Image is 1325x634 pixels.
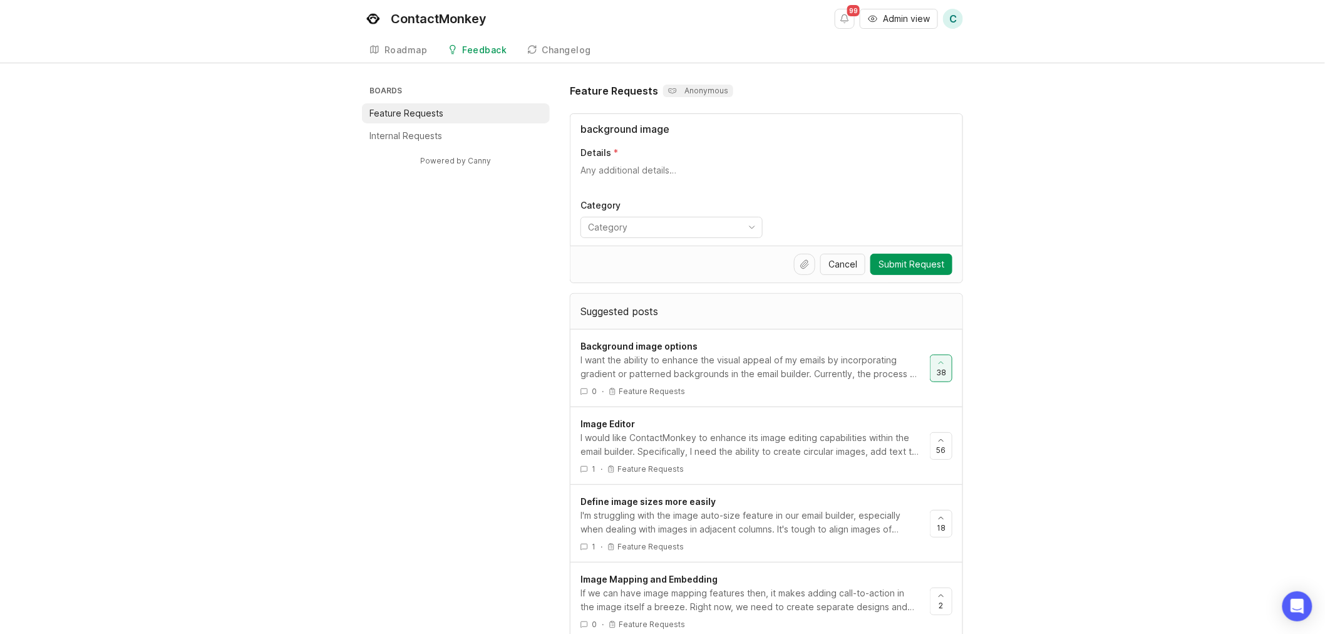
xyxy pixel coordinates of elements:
[879,258,944,271] span: Submit Request
[580,509,920,536] div: I'm struggling with the image auto-size feature in our email builder, especially when dealing wit...
[943,9,963,29] button: C
[617,542,684,552] p: Feature Requests
[384,46,428,55] div: Roadmap
[619,620,685,630] p: Feature Requests
[580,574,718,585] span: Image Mapping and Embedding
[580,147,611,159] p: Details
[419,153,493,168] a: Powered by Canny
[617,464,684,474] p: Feature Requests
[391,13,487,25] div: ContactMonkey
[580,122,952,137] input: Title
[930,432,952,460] button: 56
[930,588,952,615] button: 2
[592,619,597,630] span: 0
[936,367,946,378] span: 38
[602,386,604,397] div: ·
[602,619,604,630] div: ·
[592,386,597,397] span: 0
[820,254,865,275] button: Cancel
[937,445,946,455] span: 56
[949,11,957,26] span: C
[930,510,952,538] button: 18
[580,496,716,507] span: Define image sizes more easily
[580,341,698,351] span: Background image options
[369,107,443,120] p: Feature Requests
[835,9,855,29] button: Notifications
[463,46,507,55] div: Feedback
[930,355,952,382] button: 38
[870,254,952,275] button: Submit Request
[580,431,920,459] div: I would like ContactMonkey to enhance its image editing capabilities within the email builder. Sp...
[580,217,763,238] div: toggle menu
[828,258,857,271] span: Cancel
[367,83,550,101] h3: Boards
[580,199,763,212] p: Category
[570,294,962,329] div: Suggested posts
[580,164,952,189] textarea: Details
[1282,591,1312,621] div: Open Intercom Messenger
[369,130,442,142] p: Internal Requests
[939,600,944,611] span: 2
[580,417,930,474] a: Image EditorI would like ContactMonkey to enhance its image editing capabilities within the email...
[440,38,515,63] a: Feedback
[847,5,860,16] span: 99
[362,38,435,63] a: Roadmap
[362,8,384,30] img: ContactMonkey logo
[619,387,685,397] p: Feature Requests
[580,586,920,614] div: If we can have image mapping features then, it makes adding call-to-action in the image itself a ...
[601,541,602,552] div: ·
[542,46,592,55] div: Changelog
[580,573,930,630] a: Image Mapping and EmbeddingIf we can have image mapping features then, it makes adding call-to-ac...
[601,464,602,474] div: ·
[580,495,930,552] a: Define image sizes more easilyI'm struggling with the image auto-size feature in our email builde...
[580,340,930,397] a: Background image optionsI want the ability to enhance the visual appeal of my emails by incorpora...
[592,464,595,474] span: 1
[860,9,938,29] button: Admin view
[742,222,762,232] svg: toggle icon
[520,38,599,63] a: Changelog
[883,13,930,25] span: Admin view
[580,353,920,381] div: I want the ability to enhance the visual appeal of my emails by incorporating gradient or pattern...
[937,522,946,533] span: 18
[580,418,635,429] span: Image Editor
[362,126,550,146] a: Internal Requests
[668,86,728,96] p: Anonymous
[592,541,595,552] span: 1
[362,103,550,123] a: Feature Requests
[570,83,658,98] h1: Feature Requests
[588,221,741,234] input: Category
